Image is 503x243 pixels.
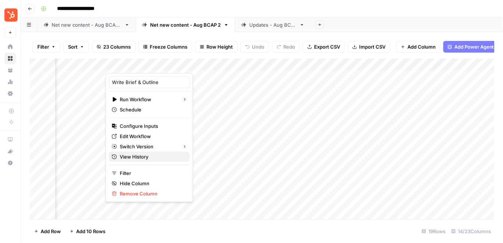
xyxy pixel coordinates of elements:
[138,41,192,53] button: Freeze Columns
[4,6,16,24] button: Workspace: Blog Content Action Plan
[68,43,78,50] span: Sort
[283,43,295,50] span: Redo
[30,225,65,237] button: Add Row
[448,225,494,237] div: 14/23 Columns
[103,43,131,50] span: 23 Columns
[4,76,16,88] a: Usage
[41,228,61,235] span: Add Row
[359,43,385,50] span: Import CSV
[206,43,233,50] span: Row Height
[348,41,390,53] button: Import CSV
[4,8,18,22] img: Blog Content Action Plan Logo
[4,53,16,64] a: Browse
[33,41,60,53] button: Filter
[4,88,16,99] a: Settings
[195,41,238,53] button: Row Height
[4,157,16,169] button: Help + Support
[396,41,440,53] button: Add Column
[252,43,264,50] span: Undo
[454,43,494,50] span: Add Power Agent
[4,64,16,76] a: Your Data
[272,41,300,53] button: Redo
[4,145,16,157] button: What's new?
[37,18,136,32] a: Net new content - Aug BCAP 1
[65,225,110,237] button: Add 10 Rows
[136,18,235,32] a: Net new content - Aug BCAP 2
[120,122,184,130] span: Configure Inputs
[76,228,105,235] span: Add 10 Rows
[120,170,184,177] span: Filter
[92,41,135,53] button: 23 Columns
[314,43,340,50] span: Export CSV
[120,96,176,103] span: Run Workflow
[37,43,49,50] span: Filter
[120,190,184,197] span: Remove Column
[249,21,297,29] div: Updates - Aug BCAP
[63,41,89,53] button: Sort
[52,21,122,29] div: Net new content - Aug BCAP 1
[120,133,184,140] span: Edit Workflow
[120,180,184,187] span: Hide Column
[235,18,311,32] a: Updates - Aug BCAP
[5,146,16,157] div: What's new?
[443,41,499,53] button: Add Power Agent
[241,41,269,53] button: Undo
[120,143,176,150] span: Switch Version
[407,43,436,50] span: Add Column
[4,41,16,53] a: Home
[150,43,187,50] span: Freeze Columns
[419,225,448,237] div: 19 Rows
[303,41,345,53] button: Export CSV
[4,134,16,145] a: AirOps Academy
[120,106,184,113] span: Schedule
[120,153,184,160] span: View History
[150,21,221,29] div: Net new content - Aug BCAP 2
